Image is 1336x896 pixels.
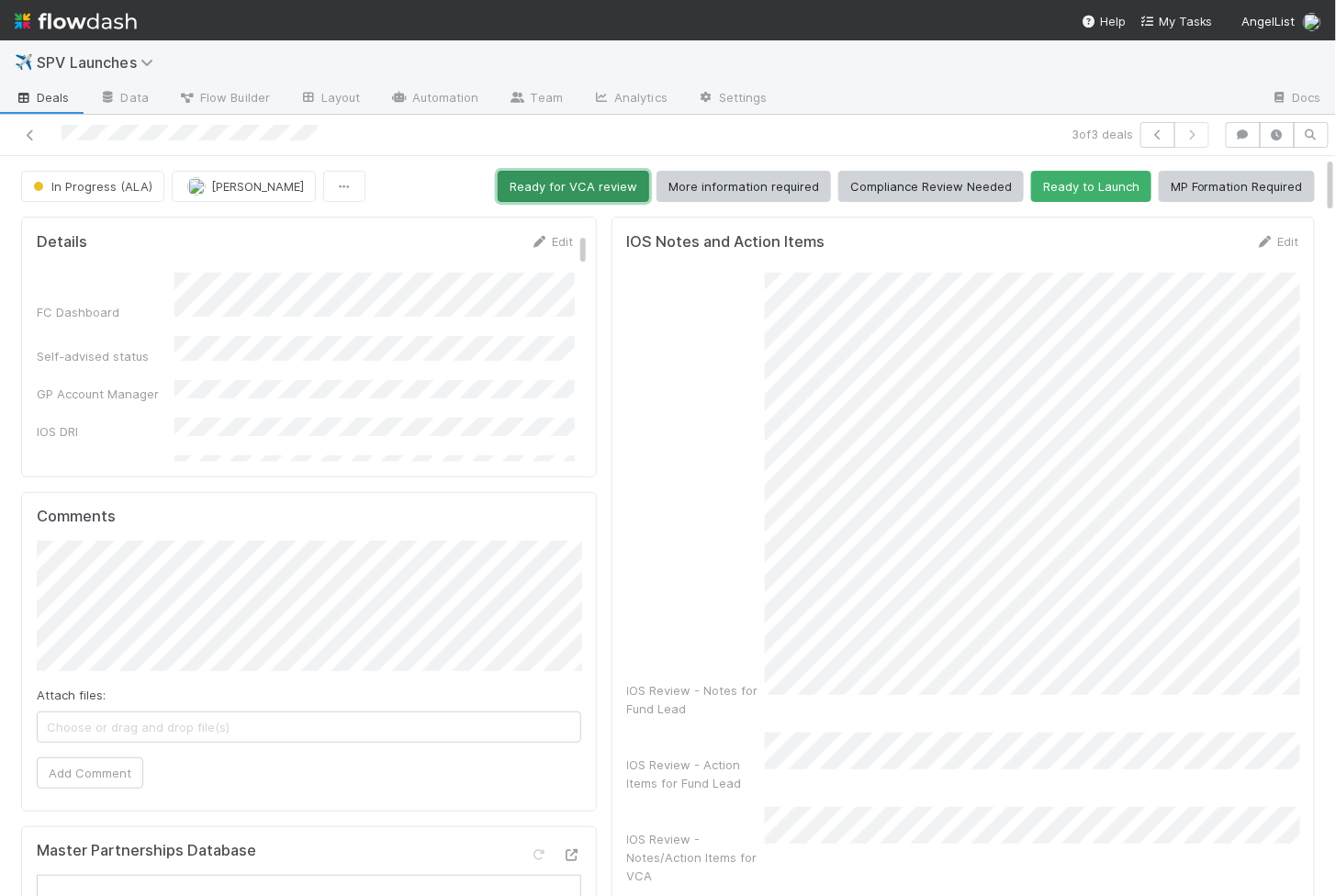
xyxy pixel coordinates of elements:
[15,54,33,70] span: ✈️
[627,681,765,718] div: IOS Review - Notes for Fund Lead
[37,686,106,704] label: Attach files:
[15,88,70,106] span: Deals
[531,234,574,249] a: Edit
[1256,84,1336,114] a: Docs
[682,84,782,114] a: Settings
[1303,13,1321,31] img: avatar_aa70801e-8de5-4477-ab9d-eb7c67de69c1.png
[38,712,580,742] span: Choose or drag and drop file(s)
[285,84,376,114] a: Layout
[498,171,649,202] button: Ready for VCA review
[494,84,578,114] a: Team
[172,171,316,202] button: [PERSON_NAME]
[178,88,270,106] span: Flow Builder
[627,756,765,792] div: IOS Review - Action Items for Fund Lead
[37,303,174,321] div: FC Dashboard
[163,84,285,114] a: Flow Builder
[29,179,152,194] span: In Progress (ALA)
[1031,171,1151,202] button: Ready to Launch
[37,422,174,441] div: IOS DRI
[37,347,174,365] div: Self-advised status
[37,460,174,478] div: Ready to Launch DRI
[84,84,163,114] a: Data
[657,171,831,202] button: More information required
[187,177,206,196] img: avatar_aa70801e-8de5-4477-ab9d-eb7c67de69c1.png
[1082,12,1126,30] div: Help
[376,84,494,114] a: Automation
[37,53,163,72] span: SPV Launches
[578,84,682,114] a: Analytics
[37,385,174,403] div: GP Account Manager
[37,233,87,252] h5: Details
[21,171,164,202] button: In Progress (ALA)
[1256,234,1299,249] a: Edit
[1072,125,1133,143] span: 3 of 3 deals
[211,179,304,194] span: [PERSON_NAME]
[15,6,137,37] img: logo-inverted-e16ddd16eac7371096b0.svg
[37,842,256,860] h5: Master Partnerships Database
[1140,12,1213,30] a: My Tasks
[1242,14,1296,28] span: AngelList
[1140,14,1213,28] span: My Tasks
[627,830,765,885] div: IOS Review - Notes/Action Items for VCA
[37,508,581,526] h5: Comments
[838,171,1024,202] button: Compliance Review Needed
[627,233,825,252] h5: IOS Notes and Action Items
[1159,171,1315,202] button: MP Formation Required
[37,757,143,789] button: Add Comment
